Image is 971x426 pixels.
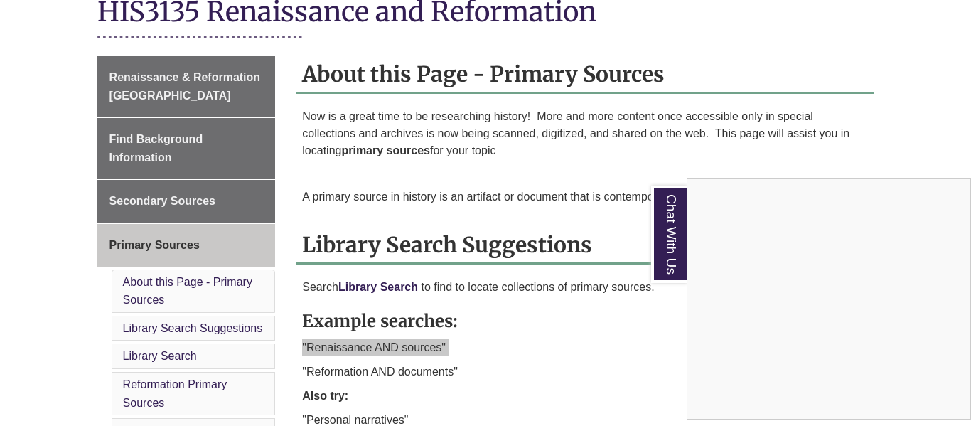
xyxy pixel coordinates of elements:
a: About this Page - Primary Sources [123,276,252,307]
strong: Also try: [302,390,348,402]
span: Secondary Sources [109,195,215,207]
a: Primary Sources [97,224,276,267]
a: Reformation Primary Sources [123,378,227,409]
strong: Example searches: [302,310,458,332]
a: Library Search [338,281,418,293]
iframe: Chat Widget [687,179,970,419]
h2: About this Page - Primary Sources [296,56,874,94]
span: Primary Sources [109,239,200,251]
p: A primary source in history is an artifact or document that is contemporary to the time period yo... [302,188,868,206]
a: Secondary Sources [97,180,276,223]
a: Find Background Information [97,118,276,179]
p: "Renaissance AND sources" [302,339,868,356]
h2: Library Search Suggestions [296,227,874,265]
a: Chat With Us [651,186,687,283]
a: Renaissance & Reformation [GEOGRAPHIC_DATA] [97,56,276,117]
a: Library Search [123,350,197,362]
span: Find Background Information [109,133,203,164]
div: Chat With Us [687,178,971,420]
strong: primary sources [341,144,430,156]
p: "Reformation AND documents" [302,363,868,380]
span: Renaissance & Reformation [GEOGRAPHIC_DATA] [109,71,261,102]
p: Search to find to locate collections of primary sources. [302,279,868,296]
a: Library Search Suggestions [123,322,263,334]
p: Now is a great time to be researching history! More and more content once accessible only in spec... [302,108,868,159]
